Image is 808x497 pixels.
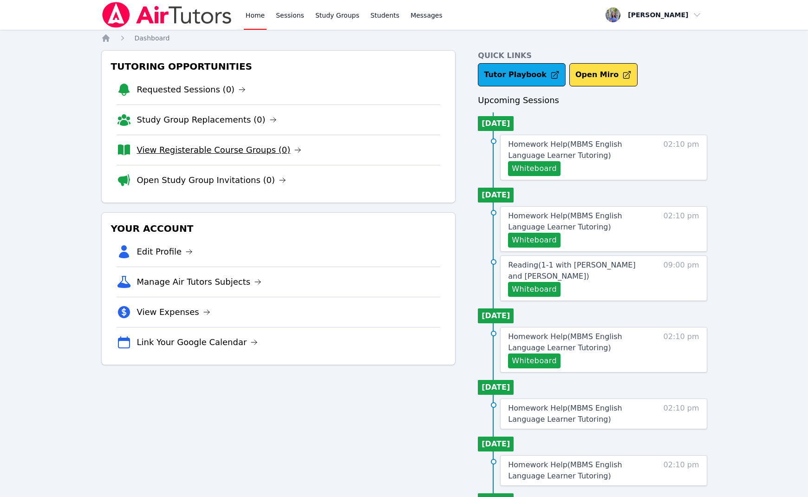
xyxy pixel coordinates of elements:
[508,282,560,297] button: Whiteboard
[137,174,287,187] a: Open Study Group Invitations (0)
[508,211,622,231] span: Homework Help ( MBMS English Language Learner Tutoring )
[664,459,699,482] span: 02:10 pm
[137,306,210,319] a: View Expenses
[664,139,699,176] span: 02:10 pm
[478,63,566,86] a: Tutor Playbook
[508,233,560,248] button: Whiteboard
[508,140,622,160] span: Homework Help ( MBMS English Language Learner Tutoring )
[569,63,638,86] button: Open Miro
[135,33,170,43] a: Dashboard
[508,460,622,480] span: Homework Help ( MBMS English Language Learner Tutoring )
[508,161,560,176] button: Whiteboard
[478,308,514,323] li: [DATE]
[664,260,699,297] span: 09:00 pm
[137,144,302,157] a: View Registerable Course Groups (0)
[508,139,651,161] a: Homework Help(MBMS English Language Learner Tutoring)
[478,380,514,395] li: [DATE]
[101,2,233,28] img: Air Tutors
[478,437,514,451] li: [DATE]
[478,116,514,131] li: [DATE]
[478,94,707,107] h3: Upcoming Sessions
[137,245,193,258] a: Edit Profile
[508,403,651,425] a: Homework Help(MBMS English Language Learner Tutoring)
[664,403,699,425] span: 02:10 pm
[664,210,699,248] span: 02:10 pm
[137,275,262,288] a: Manage Air Tutors Subjects
[664,331,699,368] span: 02:10 pm
[508,261,635,281] span: Reading ( 1-1 with [PERSON_NAME] and [PERSON_NAME] )
[508,404,622,424] span: Homework Help ( MBMS English Language Learner Tutoring )
[137,83,246,96] a: Requested Sessions (0)
[478,50,707,61] h4: Quick Links
[137,336,258,349] a: Link Your Google Calendar
[101,33,707,43] nav: Breadcrumb
[508,210,651,233] a: Homework Help(MBMS English Language Learner Tutoring)
[137,113,277,126] a: Study Group Replacements (0)
[508,353,560,368] button: Whiteboard
[508,331,651,353] a: Homework Help(MBMS English Language Learner Tutoring)
[508,332,622,352] span: Homework Help ( MBMS English Language Learner Tutoring )
[109,220,448,237] h3: Your Account
[109,58,448,75] h3: Tutoring Opportunities
[135,34,170,42] span: Dashboard
[411,11,443,20] span: Messages
[508,459,651,482] a: Homework Help(MBMS English Language Learner Tutoring)
[508,260,651,282] a: Reading(1-1 with [PERSON_NAME] and [PERSON_NAME])
[478,188,514,203] li: [DATE]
